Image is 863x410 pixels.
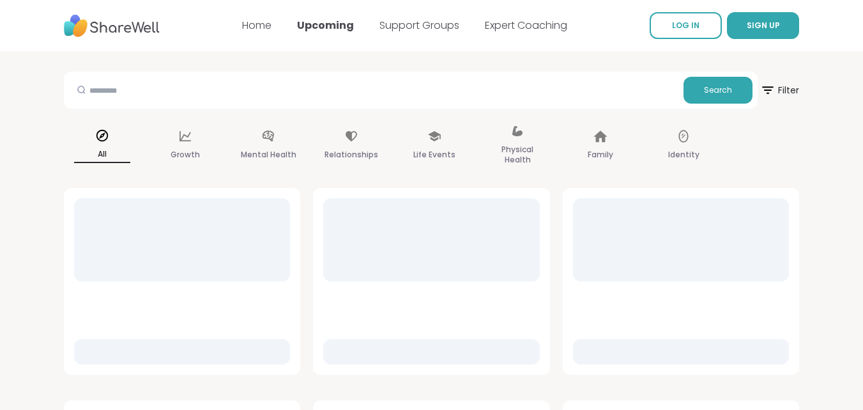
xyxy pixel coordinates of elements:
span: SIGN UP [747,20,780,31]
button: Search [684,77,752,104]
img: ShareWell Nav Logo [64,8,160,43]
a: Upcoming [297,18,354,33]
button: Filter [760,72,799,109]
a: Expert Coaching [485,18,567,33]
p: Family [588,147,613,162]
p: Growth [171,147,200,162]
button: SIGN UP [727,12,799,39]
p: All [74,146,130,163]
p: Identity [668,147,699,162]
a: Support Groups [379,18,459,33]
span: LOG IN [672,20,699,31]
p: Relationships [325,147,378,162]
span: Filter [760,75,799,106]
p: Physical Health [489,142,546,168]
a: Home [242,18,271,33]
p: Life Events [413,147,455,162]
a: LOG IN [650,12,722,39]
span: Search [704,84,732,96]
p: Mental Health [241,147,296,162]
